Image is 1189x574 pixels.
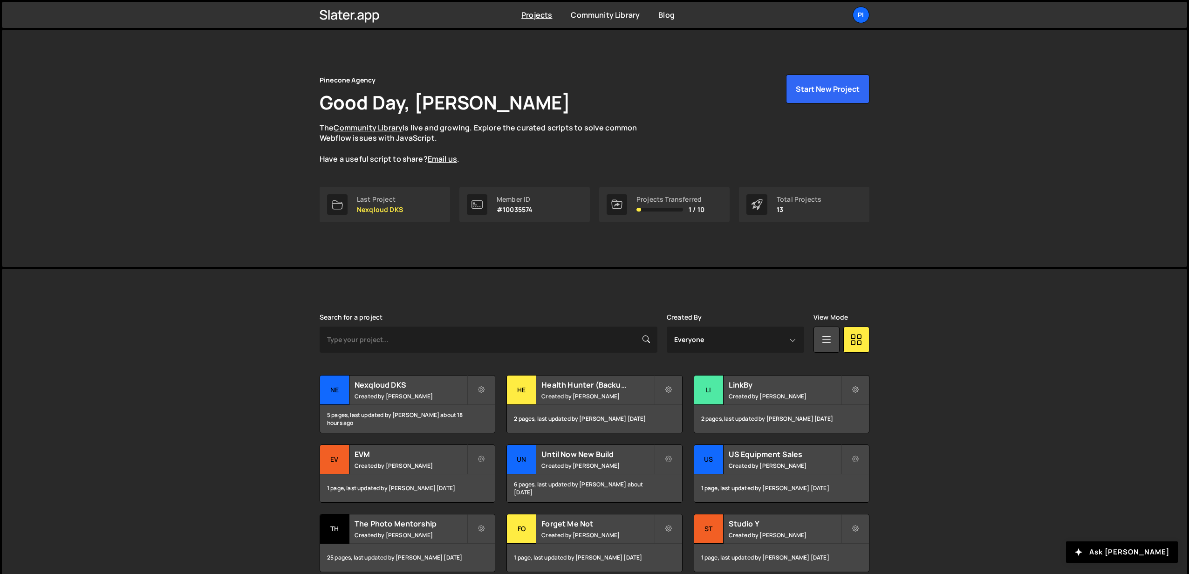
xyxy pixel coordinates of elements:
div: St [694,514,724,544]
h1: Good Day, [PERSON_NAME] [320,89,570,115]
div: Li [694,376,724,405]
h2: Forget Me Not [541,519,654,529]
div: Ne [320,376,349,405]
div: Pinecone Agency [320,75,376,86]
h2: US Equipment Sales [729,449,841,459]
div: 1 page, last updated by [PERSON_NAME] [DATE] [320,474,495,502]
small: Created by [PERSON_NAME] [541,531,654,539]
a: Community Library [334,123,403,133]
h2: LinkBy [729,380,841,390]
div: 6 pages, last updated by [PERSON_NAME] about [DATE] [507,474,682,502]
p: The is live and growing. Explore the curated scripts to solve common Webflow issues with JavaScri... [320,123,655,164]
div: 25 pages, last updated by [PERSON_NAME] [DATE] [320,544,495,572]
a: Th The Photo Mentorship Created by [PERSON_NAME] 25 pages, last updated by [PERSON_NAME] [DATE] [320,514,495,572]
h2: Health Hunter (Backup) [541,380,654,390]
a: Blog [658,10,675,20]
a: Email us [428,154,457,164]
div: 5 pages, last updated by [PERSON_NAME] about 18 hours ago [320,405,495,433]
a: Pi [853,7,869,23]
small: Created by [PERSON_NAME] [729,462,841,470]
div: Projects Transferred [636,196,704,203]
input: Type your project... [320,327,657,353]
div: US [694,445,724,474]
a: Ne Nexqloud DKS Created by [PERSON_NAME] 5 pages, last updated by [PERSON_NAME] about 18 hours ago [320,375,495,433]
a: US US Equipment Sales Created by [PERSON_NAME] 1 page, last updated by [PERSON_NAME] [DATE] [694,444,869,503]
span: 1 / 10 [689,206,704,213]
h2: Until Now New Build [541,449,654,459]
small: Created by [PERSON_NAME] [729,531,841,539]
label: View Mode [813,314,848,321]
h2: Studio Y [729,519,841,529]
div: 1 page, last updated by [PERSON_NAME] [DATE] [694,474,869,502]
a: Fo Forget Me Not Created by [PERSON_NAME] 1 page, last updated by [PERSON_NAME] [DATE] [506,514,682,572]
small: Created by [PERSON_NAME] [355,392,467,400]
small: Created by [PERSON_NAME] [541,462,654,470]
div: Total Projects [777,196,821,203]
div: 1 page, last updated by [PERSON_NAME] [DATE] [694,544,869,572]
div: He [507,376,536,405]
p: 13 [777,206,821,213]
div: 2 pages, last updated by [PERSON_NAME] [DATE] [694,405,869,433]
a: St Studio Y Created by [PERSON_NAME] 1 page, last updated by [PERSON_NAME] [DATE] [694,514,869,572]
div: Un [507,445,536,474]
label: Created By [667,314,702,321]
div: Member ID [497,196,533,203]
small: Created by [PERSON_NAME] [355,531,467,539]
div: 2 pages, last updated by [PERSON_NAME] [DATE] [507,405,682,433]
a: EV EVM Created by [PERSON_NAME] 1 page, last updated by [PERSON_NAME] [DATE] [320,444,495,503]
a: He Health Hunter (Backup) Created by [PERSON_NAME] 2 pages, last updated by [PERSON_NAME] [DATE] [506,375,682,433]
a: Community Library [571,10,640,20]
div: 1 page, last updated by [PERSON_NAME] [DATE] [507,544,682,572]
h2: The Photo Mentorship [355,519,467,529]
p: Nexqloud DKS [357,206,403,213]
p: #10035574 [497,206,533,213]
small: Created by [PERSON_NAME] [355,462,467,470]
div: Th [320,514,349,544]
a: Un Until Now New Build Created by [PERSON_NAME] 6 pages, last updated by [PERSON_NAME] about [DATE] [506,444,682,503]
a: Projects [521,10,552,20]
small: Created by [PERSON_NAME] [541,392,654,400]
h2: Nexqloud DKS [355,380,467,390]
div: Fo [507,514,536,544]
a: Last Project Nexqloud DKS [320,187,450,222]
label: Search for a project [320,314,383,321]
a: Li LinkBy Created by [PERSON_NAME] 2 pages, last updated by [PERSON_NAME] [DATE] [694,375,869,433]
button: Start New Project [786,75,869,103]
div: Last Project [357,196,403,203]
h2: EVM [355,449,467,459]
button: Ask [PERSON_NAME] [1066,541,1178,563]
div: EV [320,445,349,474]
small: Created by [PERSON_NAME] [729,392,841,400]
